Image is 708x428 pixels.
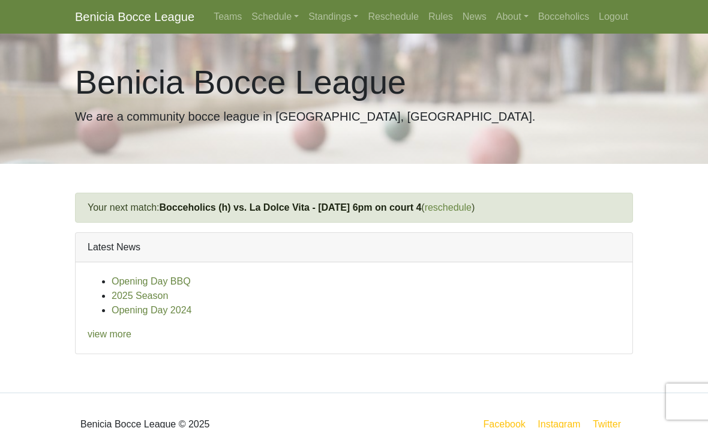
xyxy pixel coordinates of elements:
[112,305,191,315] a: Opening Day 2024
[247,5,304,29] a: Schedule
[112,276,191,286] a: Opening Day BBQ
[491,5,533,29] a: About
[75,62,633,103] h1: Benicia Bocce League
[75,5,194,29] a: Benicia Bocce League
[533,5,594,29] a: Bocceholics
[304,5,363,29] a: Standings
[76,233,632,262] div: Latest News
[75,193,633,223] div: Your next match: ( )
[363,5,424,29] a: Reschedule
[159,202,421,212] a: Bocceholics (h) vs. La Dolce Vita - [DATE] 6pm on court 4
[88,329,131,339] a: view more
[425,202,472,212] a: reschedule
[75,107,633,125] p: We are a community bocce league in [GEOGRAPHIC_DATA], [GEOGRAPHIC_DATA].
[594,5,633,29] a: Logout
[424,5,458,29] a: Rules
[112,291,168,301] a: 2025 Season
[209,5,247,29] a: Teams
[458,5,491,29] a: News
